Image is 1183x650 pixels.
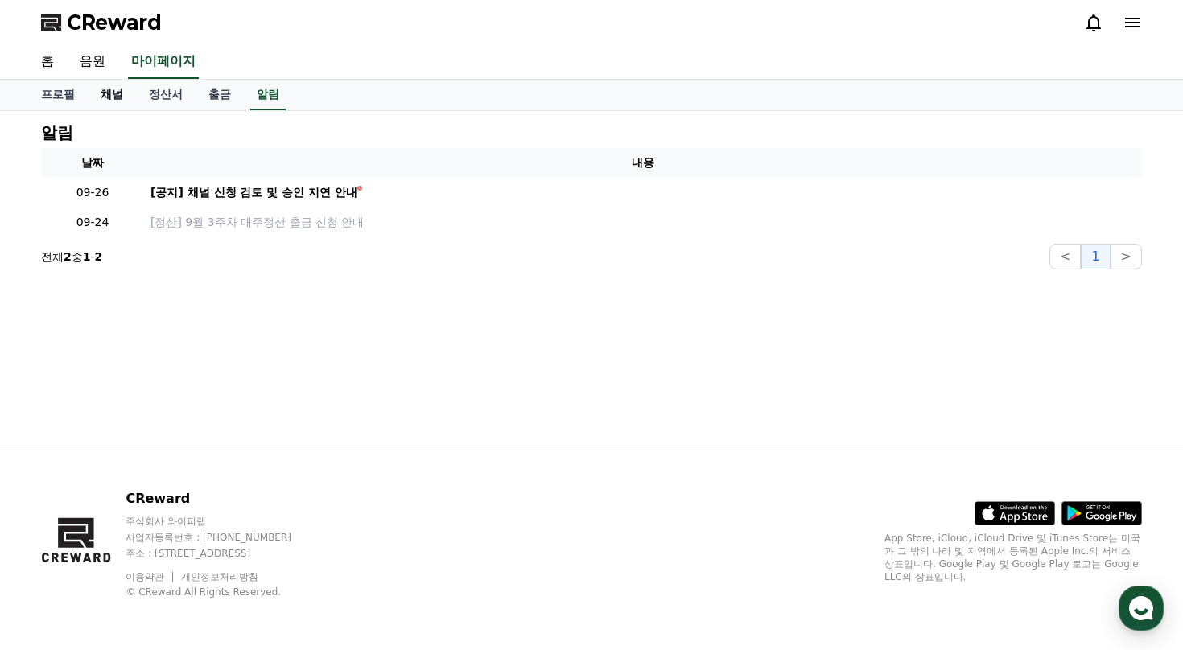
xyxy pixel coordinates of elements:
[41,148,144,178] th: 날짜
[136,80,196,110] a: 정산서
[150,214,1136,231] a: [정산] 9월 3주차 매주정산 출금 신청 안내
[28,45,67,79] a: 홈
[181,571,258,582] a: 개인정보처리방침
[1049,244,1081,269] button: <
[150,184,357,201] div: [공지] 채널 신청 검토 및 승인 지연 안내
[67,45,118,79] a: 음원
[126,515,322,528] p: 주식회사 와이피랩
[5,510,106,550] a: 홈
[126,489,322,508] p: CReward
[88,80,136,110] a: 채널
[208,510,309,550] a: 설정
[160,93,173,106] img: tab_keywords_by_traffic_grey.svg
[126,531,322,544] p: 사업자등록번호 : [PHONE_NUMBER]
[128,45,199,79] a: 마이페이지
[150,184,1136,201] a: [공지] 채널 신청 검토 및 승인 지연 안내
[26,26,39,39] img: logo_orange.svg
[250,80,286,110] a: 알림
[51,534,60,547] span: 홈
[147,535,167,548] span: 대화
[47,184,138,201] p: 09-26
[41,10,162,35] a: CReward
[83,250,91,263] strong: 1
[249,534,268,547] span: 설정
[43,93,56,106] img: tab_domain_overview_orange.svg
[26,42,39,55] img: website_grey.svg
[144,148,1142,178] th: 내용
[1081,244,1110,269] button: 1
[45,26,79,39] div: v 4.0.25
[47,214,138,231] p: 09-24
[178,95,271,105] div: Keywords by Traffic
[64,250,72,263] strong: 2
[884,532,1142,583] p: App Store, iCloud, iCloud Drive 및 iTunes Store는 미국과 그 밖의 나라 및 지역에서 등록된 Apple Inc.의 서비스 상표입니다. Goo...
[41,249,102,265] p: 전체 중 -
[196,80,244,110] a: 출금
[106,510,208,550] a: 대화
[42,42,177,55] div: Domain: [DOMAIN_NAME]
[126,547,322,560] p: 주소 : [STREET_ADDRESS]
[28,80,88,110] a: 프로필
[126,571,176,582] a: 이용약관
[61,95,144,105] div: Domain Overview
[1111,244,1142,269] button: >
[67,10,162,35] span: CReward
[95,250,103,263] strong: 2
[41,124,73,142] h4: 알림
[126,586,322,599] p: © CReward All Rights Reserved.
